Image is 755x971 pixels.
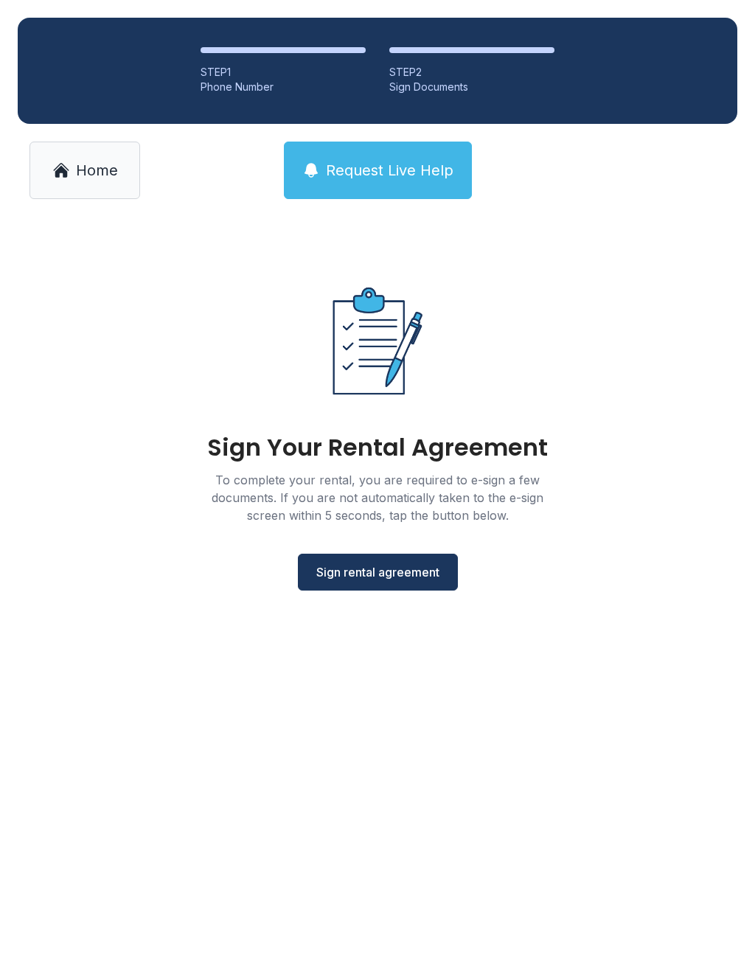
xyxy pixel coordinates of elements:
[301,264,454,418] img: Rental agreement document illustration
[201,65,366,80] div: STEP 1
[76,160,118,181] span: Home
[201,80,366,94] div: Phone Number
[326,160,453,181] span: Request Live Help
[389,65,554,80] div: STEP 2
[207,436,548,459] div: Sign Your Rental Agreement
[193,471,562,524] div: To complete your rental, you are required to e-sign a few documents. If you are not automatically...
[389,80,554,94] div: Sign Documents
[316,563,439,581] span: Sign rental agreement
